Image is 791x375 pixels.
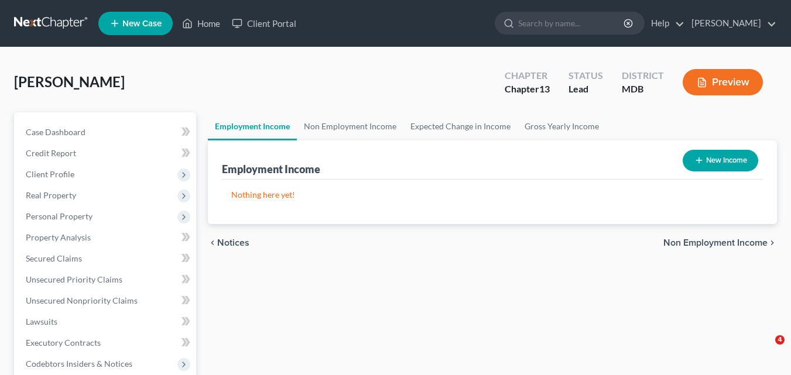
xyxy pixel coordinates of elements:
[26,169,74,179] span: Client Profile
[518,12,625,34] input: Search by name...
[539,83,550,94] span: 13
[26,316,57,326] span: Lawsuits
[686,13,776,34] a: [PERSON_NAME]
[208,238,217,247] i: chevron_left
[122,19,162,28] span: New Case
[16,122,196,143] a: Case Dashboard
[26,295,138,305] span: Unsecured Nonpriority Claims
[569,82,603,96] div: Lead
[16,269,196,290] a: Unsecured Priority Claims
[622,69,664,82] div: District
[26,338,101,348] span: Executory Contracts
[26,190,76,200] span: Real Property
[569,69,603,82] div: Status
[226,13,302,34] a: Client Portal
[663,238,768,247] span: Non Employment Income
[645,13,684,34] a: Help
[518,112,606,140] a: Gross Yearly Income
[176,13,226,34] a: Home
[26,232,91,242] span: Property Analysis
[16,143,196,164] a: Credit Report
[26,253,82,263] span: Secured Claims
[26,148,76,158] span: Credit Report
[683,69,763,95] button: Preview
[297,112,403,140] a: Non Employment Income
[751,335,779,363] iframe: Intercom live chat
[208,112,297,140] a: Employment Income
[26,127,85,137] span: Case Dashboard
[16,290,196,311] a: Unsecured Nonpriority Claims
[505,82,550,96] div: Chapter
[683,150,758,171] button: New Income
[663,238,777,247] button: Non Employment Income chevron_right
[505,69,550,82] div: Chapter
[222,162,320,176] div: Employment Income
[16,332,196,353] a: Executory Contracts
[26,359,132,369] span: Codebtors Insiders & Notices
[16,227,196,248] a: Property Analysis
[622,82,664,96] div: MDB
[231,189,754,201] p: Nothing here yet!
[208,238,249,247] button: chevron_left Notices
[16,248,196,269] a: Secured Claims
[16,311,196,332] a: Lawsuits
[26,211,93,221] span: Personal Property
[26,274,122,284] span: Unsecured Priority Claims
[14,73,125,90] span: [PERSON_NAME]
[217,238,249,247] span: Notices
[403,112,518,140] a: Expected Change in Income
[768,238,777,247] i: chevron_right
[775,335,785,345] span: 4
